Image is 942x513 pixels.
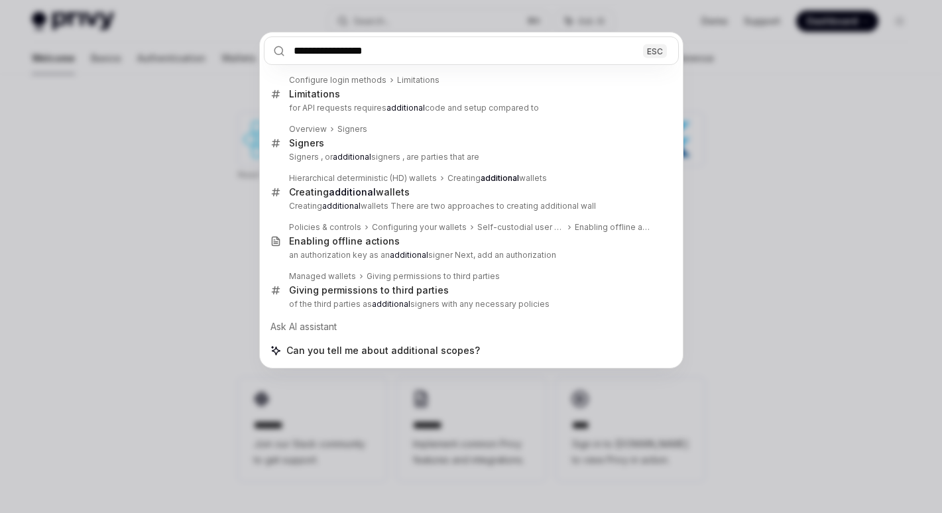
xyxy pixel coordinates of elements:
div: Limitations [289,88,340,100]
span: Upgrade [5,16,39,26]
div: Signers [289,137,324,149]
b: additional [333,152,371,162]
p: of the third parties as signers with any necessary policies [289,299,651,310]
div: Policies & controls [289,222,361,233]
div: ESC [643,44,667,58]
p: for API requests requires code and setup compared to [289,103,651,113]
div: Overview [289,124,327,135]
div: Signers [337,124,367,135]
div: Giving permissions to third parties [289,284,449,296]
div: Giving permissions to third parties [367,271,500,282]
div: Ask AI assistant [264,315,679,339]
div: Limitations [397,75,440,85]
div: Self-custodial user wallets [477,222,564,233]
div: Enabling offline actions [575,222,651,233]
div: Configuring your wallets [372,222,467,233]
div: Hierarchical deterministic (HD) wallets [289,173,437,184]
p: Signers , or signers , are parties that are [289,152,651,162]
b: additional [390,250,428,260]
p: Creating wallets There are two approaches to creating additional wall [289,201,651,211]
b: additional [372,299,410,309]
b: additional [322,201,361,211]
div: Enabling offline actions [289,235,400,247]
b: additional [386,103,425,113]
div: Managed wallets [289,271,356,282]
p: an authorization key as an signer Next, add an authorization [289,250,651,260]
b: additional [481,173,519,183]
b: additional [329,186,376,198]
span: Can you tell me about additional scopes? [286,344,480,357]
div: Configure login methods [289,75,386,85]
div: Creating wallets [447,173,547,184]
div: Creating wallets [289,186,410,198]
